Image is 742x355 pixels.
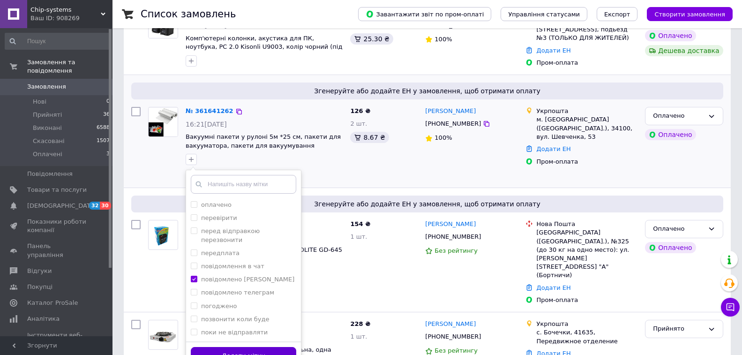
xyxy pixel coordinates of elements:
button: Створити замовлення [647,7,733,21]
a: Фото товару [148,220,178,250]
div: [PHONE_NUMBER] [423,118,483,130]
a: № 361641262 [186,107,233,114]
a: Додати ЕН [537,47,571,54]
div: Оплачено [653,111,704,121]
a: [PERSON_NAME] [425,220,476,229]
div: 8.67 ₴ [350,132,389,143]
span: 1 шт. [350,233,367,240]
span: 154 ₴ [350,220,370,227]
span: [DEMOGRAPHIC_DATA] [27,202,97,210]
span: Відгуки [27,267,52,275]
span: Виконані [33,124,62,132]
div: Укрпошта [537,107,638,115]
label: перед відправкою перезвонити [201,227,260,243]
input: Пошук [5,33,111,50]
span: 32 [89,202,100,210]
span: Управління статусами [508,11,580,18]
label: повідомлення в чат [201,263,264,270]
a: Створити замовлення [637,10,733,17]
span: 30 [100,202,111,210]
span: 100% [435,134,452,141]
div: Прийнято [653,324,704,334]
span: 36 [103,111,110,119]
div: Пром-оплата [537,59,638,67]
span: Панель управління [27,242,87,259]
div: м. [GEOGRAPHIC_DATA] ([GEOGRAPHIC_DATA].), 34100, вул. Шевченка, 53 [537,115,638,141]
img: Фото товару [149,325,178,345]
label: оплачено [201,201,232,208]
label: перевірити [201,214,237,221]
button: Управління статусами [501,7,587,21]
label: позвонити коли буде [201,316,269,323]
span: Замовлення та повідомлення [27,58,112,75]
div: с. Бочечки, 41635, Передвижное отделение [537,328,638,345]
span: 126 ₴ [350,107,370,114]
div: Пром-оплата [537,296,638,304]
span: Прийняті [33,111,62,119]
span: Згенеруйте або додайте ЕН у замовлення, щоб отримати оплату [135,86,720,96]
span: Створити замовлення [654,11,725,18]
span: 16:21[DATE] [186,121,227,128]
button: Експорт [597,7,638,21]
div: Оплачено [645,129,696,140]
div: Укрпошта [537,320,638,328]
div: [PHONE_NUMBER] [423,331,483,343]
a: Вакуумні пакети у рулоні 5м *25 см, пакети для вакууматора, пакети для вакуумування продуктів [186,133,341,158]
div: Ваш ID: 908269 [30,14,112,23]
label: повідомлено телеграм [201,289,274,296]
label: передплата [201,249,240,257]
a: Додати ЕН [537,284,571,291]
span: 3 [106,150,110,159]
h1: Список замовлень [141,8,236,20]
span: Сhip-systems [30,6,101,14]
label: повідомлено [PERSON_NAME] [201,276,294,283]
div: [GEOGRAPHIC_DATA] ([GEOGRAPHIC_DATA].), №325 (до 30 кг на одно место): ул. [PERSON_NAME][STREET_A... [537,228,638,279]
span: Згенеруйте або додайте ЕН у замовлення, щоб отримати оплату [135,199,720,209]
span: Без рейтингу [435,347,478,354]
span: 1507 [97,137,110,145]
span: Аналітика [27,315,60,323]
label: погоджено [201,302,237,310]
div: [PHONE_NUMBER] [423,231,483,243]
span: Експорт [604,11,630,18]
span: 1 шт. [350,333,367,340]
img: Фото товару [149,108,178,136]
div: Пром-оплата [537,158,638,166]
a: [PERSON_NAME] [425,107,476,116]
span: Без рейтингу [435,247,478,254]
a: Додати ЕН [537,145,571,152]
span: 6588 [97,124,110,132]
span: Інструменти веб-майстра та SEO [27,331,87,348]
a: Комп'ютерні колонки, акустика для ПК, ноутбука, PC 2.0 Kisonli U9003, колір чорний (під дерево) [186,35,342,59]
div: Оплачено [645,30,696,41]
a: Фото товару [148,107,178,137]
div: Днепр, Почтомат №2827: ул. [STREET_ADDRESS], подьезд №3 (ТОЛЬКО ДЛЯ ЖИТЕЛЕЙ) [537,17,638,43]
span: Скасовані [33,137,65,145]
div: Оплачено [653,224,704,234]
span: 2 шт. [350,120,367,127]
label: поки не відправляти [201,329,268,336]
span: Каталог ProSale [27,299,78,307]
span: Оплачені [33,150,62,159]
span: Повідомлення [27,170,73,178]
span: Товари та послуги [27,186,87,194]
input: Напишіть назву мітки [191,175,296,194]
span: Замовлення [27,83,66,91]
span: Покупці [27,283,52,291]
img: Фото товару [152,220,174,249]
div: 25.30 ₴ [350,33,393,45]
a: [PERSON_NAME] [425,320,476,329]
span: Завантажити звіт по пром-оплаті [366,10,484,18]
div: Оплачено [645,242,696,253]
button: Завантажити звіт по пром-оплаті [358,7,491,21]
span: 228 ₴ [350,320,370,327]
div: Нова Пошта [537,220,638,228]
span: 0 [106,98,110,106]
span: Показники роботи компанії [27,218,87,234]
a: Фото товару [148,320,178,350]
span: Нові [33,98,46,106]
span: 100% [435,36,452,43]
button: Чат з покупцем [721,298,740,317]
